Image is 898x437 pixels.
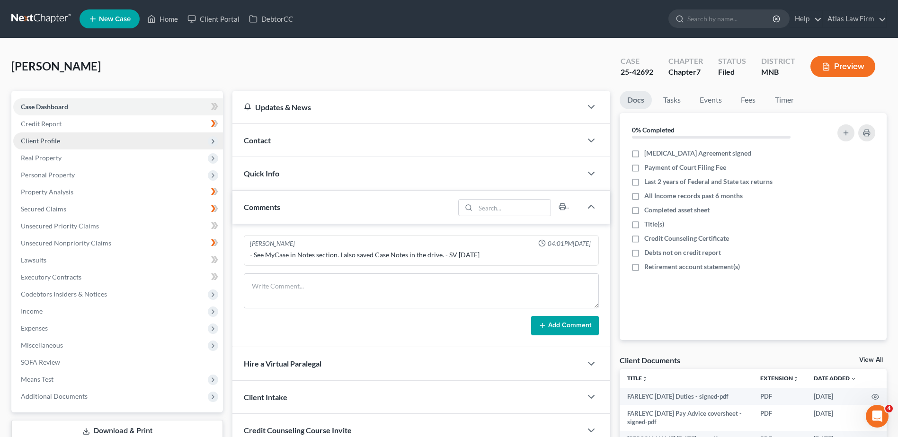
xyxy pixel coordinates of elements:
a: Unsecured Nonpriority Claims [13,235,223,252]
iframe: Intercom live chat [866,405,889,428]
a: Client Portal [183,10,244,27]
a: Lawsuits [13,252,223,269]
a: Tasks [656,91,688,109]
a: Property Analysis [13,184,223,201]
a: Secured Claims [13,201,223,218]
span: Retirement account statement(s) [644,262,740,271]
i: unfold_more [642,376,648,382]
button: Add Comment [531,316,599,336]
td: PDF [753,405,806,431]
td: [DATE] [806,388,864,405]
span: [MEDICAL_DATA] Agreement signed [644,149,751,158]
span: All Income records past 6 months [644,191,743,201]
a: Fees [733,91,764,109]
div: Case [621,56,653,67]
a: Help [790,10,822,27]
a: Docs [620,91,652,109]
span: 04:01PM[DATE] [548,239,591,248]
span: Means Test [21,375,53,383]
span: Lawsuits [21,256,46,264]
span: Contact [244,136,271,145]
span: Comments [244,202,280,211]
td: [DATE] [806,405,864,431]
div: Chapter [668,67,703,78]
span: Hire a Virtual Paralegal [244,359,321,368]
a: Home [142,10,183,27]
a: Credit Report [13,115,223,132]
span: Income [21,307,43,315]
i: expand_more [851,376,856,382]
span: 7 [696,67,701,76]
span: Property Analysis [21,188,73,196]
span: Client Profile [21,137,60,145]
div: MNB [761,67,795,78]
span: Quick Info [244,169,279,178]
span: New Case [99,16,131,23]
span: Credit Report [21,120,62,128]
a: Date Added expand_more [814,375,856,382]
a: Executory Contracts [13,269,223,286]
span: Case Dashboard [21,103,68,111]
a: Atlas Law Firm [823,10,886,27]
strong: 0% Completed [632,126,675,134]
div: Status [718,56,746,67]
span: [PERSON_NAME] [11,59,101,73]
i: unfold_more [793,376,799,382]
span: Personal Property [21,171,75,179]
span: Miscellaneous [21,341,63,349]
a: Events [692,91,729,109]
a: Extensionunfold_more [760,375,799,382]
span: Codebtors Insiders & Notices [21,290,107,298]
div: Chapter [668,56,703,67]
input: Search by name... [687,10,774,27]
div: District [761,56,795,67]
div: Updates & News [244,102,570,112]
span: Credit Counseling Course Invite [244,426,352,435]
div: - See MyCase in Notes section. I also saved Case Notes in the drive. - SV [DATE] [250,250,593,260]
a: Unsecured Priority Claims [13,218,223,235]
span: Payment of Court Filing Fee [644,163,726,172]
td: FARLEYC [DATE] Pay Advice coversheet - signed-pdf [620,405,753,431]
span: Completed asset sheet [644,205,710,215]
input: Search... [475,200,551,216]
div: Client Documents [620,355,680,365]
div: Filed [718,67,746,78]
span: Debts not on credit report [644,248,721,257]
span: Unsecured Nonpriority Claims [21,239,111,247]
span: Expenses [21,324,48,332]
a: Case Dashboard [13,98,223,115]
span: 4 [885,405,893,412]
a: View All [859,357,883,363]
span: Title(s) [644,219,664,229]
span: Additional Documents [21,392,88,400]
span: Executory Contracts [21,273,81,281]
span: Unsecured Priority Claims [21,222,99,230]
a: DebtorCC [244,10,298,27]
span: Secured Claims [21,205,66,213]
span: Client Intake [244,393,287,402]
span: Last 2 years of Federal and State tax returns [644,177,773,186]
a: Titleunfold_more [627,375,648,382]
div: 25-42692 [621,67,653,78]
span: Real Property [21,154,62,162]
span: Credit Counseling Certificate [644,234,729,243]
a: Timer [767,91,801,109]
span: SOFA Review [21,358,60,366]
td: PDF [753,388,806,405]
button: Preview [810,56,875,77]
div: [PERSON_NAME] [250,239,295,248]
a: SOFA Review [13,354,223,371]
td: FARLEYC [DATE] Duties - signed-pdf [620,388,753,405]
